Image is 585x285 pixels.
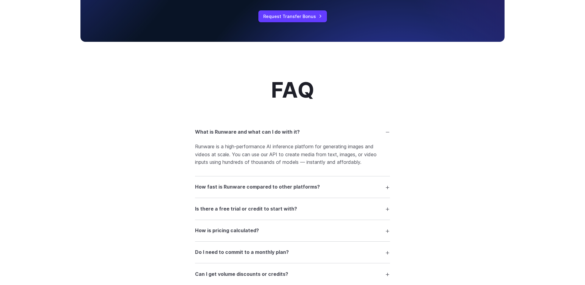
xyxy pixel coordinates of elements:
[195,268,390,280] summary: Can I get volume discounts or credits?
[195,126,390,138] summary: What is Runware and what can I do with it?
[258,10,327,22] a: Request Transfer Bonus
[271,78,314,102] h2: FAQ
[195,227,259,235] h3: How is pricing calculated?
[195,128,300,136] h3: What is Runware and what can I do with it?
[195,247,390,258] summary: Do I need to commit to a monthly plan?
[195,183,320,191] h3: How fast is Runware compared to other platforms?
[195,143,390,166] p: Runware is a high-performance AI inference platform for generating images and videos at scale. Yo...
[195,203,390,215] summary: Is there a free trial or credit to start with?
[195,181,390,193] summary: How fast is Runware compared to other platforms?
[195,225,390,236] summary: How is pricing calculated?
[195,248,289,256] h3: Do I need to commit to a monthly plan?
[195,270,288,278] h3: Can I get volume discounts or credits?
[195,205,297,213] h3: Is there a free trial or credit to start with?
